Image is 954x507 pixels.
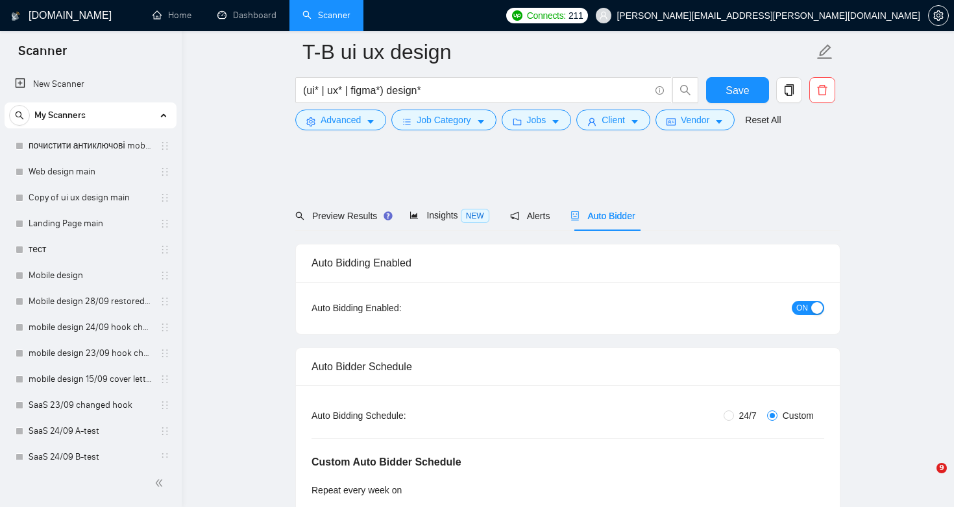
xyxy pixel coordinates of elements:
[928,10,949,21] a: setting
[15,71,166,97] a: New Scanner
[513,117,522,126] span: folder
[312,348,824,385] div: Auto Bidder Schedule
[5,71,177,97] li: New Scanner
[160,193,170,203] span: holder
[312,408,482,423] div: Auto Bidding Schedule:
[160,296,170,307] span: holder
[153,10,191,21] a: homeHome
[706,77,769,103] button: Save
[816,43,833,60] span: edit
[527,8,566,23] span: Connects:
[461,209,489,223] span: NEW
[29,263,152,289] a: Mobile design
[551,117,560,126] span: caret-down
[29,289,152,314] a: Mobile design 28/09 restored to first version
[810,84,835,96] span: delete
[745,113,781,127] a: Reset All
[9,105,30,126] button: search
[8,41,77,69] span: Scanner
[160,167,170,177] span: holder
[512,10,522,21] img: upwork-logo.png
[303,82,650,99] input: Search Freelance Jobs...
[160,141,170,151] span: holder
[569,8,583,23] span: 211
[809,77,835,103] button: delete
[312,454,461,470] h5: Custom Auto Bidder Schedule
[295,211,304,220] span: search
[160,452,170,462] span: holder
[160,244,170,255] span: holder
[527,113,546,127] span: Jobs
[570,211,580,220] span: robot
[928,5,949,26] button: setting
[476,117,485,126] span: caret-down
[295,211,389,221] span: Preview Results
[160,322,170,333] span: holder
[366,117,375,126] span: caret-down
[295,110,386,130] button: settingAdvancedcaret-down
[160,270,170,281] span: holder
[321,113,361,127] span: Advanced
[29,418,152,444] a: SaaS 24/09 A-test
[160,218,170,229] span: holder
[29,159,152,185] a: Web design main
[776,77,802,103] button: copy
[29,444,152,470] a: SaaS 24/09 B-test
[402,117,411,126] span: bars
[667,117,676,126] span: idcard
[502,110,572,130] button: folderJobscaret-down
[410,210,489,220] span: Insights
[587,117,596,126] span: user
[29,392,152,418] a: SaaS 23/09 changed hook
[382,210,394,222] div: Tooltip anchor
[302,36,814,68] input: Scanner name...
[602,113,625,127] span: Client
[910,463,941,494] iframe: Intercom live chat
[160,426,170,436] span: holder
[29,211,152,237] a: Landing Page main
[672,77,698,103] button: search
[777,84,801,96] span: copy
[34,102,86,128] span: My Scanners
[29,133,152,159] a: почистити антиключові mobile design main
[11,6,20,27] img: logo
[217,10,276,21] a: dashboardDashboard
[726,82,749,99] span: Save
[410,211,419,220] span: area-chart
[160,348,170,359] span: holder
[29,185,152,211] a: Copy of ui ux design main
[655,110,735,130] button: idcardVendorcaret-down
[306,117,315,126] span: setting
[673,84,698,96] span: search
[570,211,635,221] span: Auto Bidder
[777,408,819,423] span: Custom
[312,485,402,495] span: Repeat every week on
[312,301,482,315] div: Auto Bidding Enabled:
[576,110,650,130] button: userClientcaret-down
[796,301,808,315] span: ON
[630,117,639,126] span: caret-down
[29,314,152,340] a: mobile design 24/09 hook changed
[510,211,550,221] span: Alerts
[681,113,709,127] span: Vendor
[655,86,664,95] span: info-circle
[936,463,947,473] span: 9
[29,340,152,366] a: mobile design 23/09 hook changed
[154,477,167,489] span: double-left
[312,244,824,281] div: Auto Bidding Enabled
[417,113,471,127] span: Job Category
[302,10,350,21] a: searchScanner
[391,110,496,130] button: barsJob Categorycaret-down
[510,211,519,220] span: notification
[734,408,762,423] span: 24/7
[10,111,29,120] span: search
[160,400,170,410] span: holder
[715,117,724,126] span: caret-down
[160,374,170,384] span: holder
[599,11,608,20] span: user
[29,237,152,263] a: тест
[29,366,152,392] a: mobile design 15/09 cover letter another first part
